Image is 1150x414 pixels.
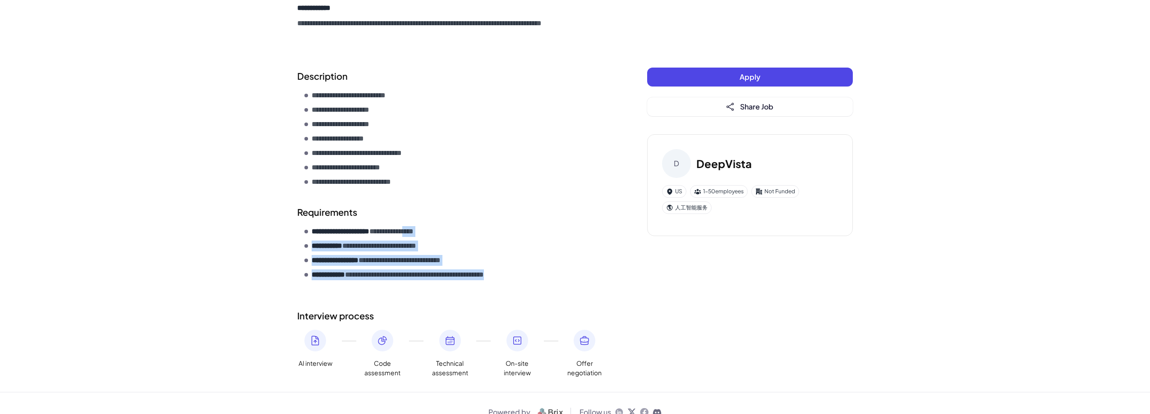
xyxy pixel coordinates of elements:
[690,185,748,198] div: 1-50 employees
[647,68,853,86] button: Apply
[662,149,691,178] div: D
[364,359,400,378] span: Code assessment
[740,72,760,82] span: Apply
[662,185,686,198] div: US
[751,185,799,198] div: Not Funded
[740,102,773,111] span: Share Job
[432,359,468,378] span: Technical assessment
[696,155,752,172] h3: DeepVista
[647,97,853,116] button: Share Job
[299,359,332,368] span: AI interview
[297,69,611,83] h2: Description
[297,205,611,219] h2: Requirements
[499,359,535,378] span: On-site interview
[297,309,611,323] h2: Interview process
[662,201,712,214] div: 人工智能服务
[566,359,603,378] span: Offer negotiation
